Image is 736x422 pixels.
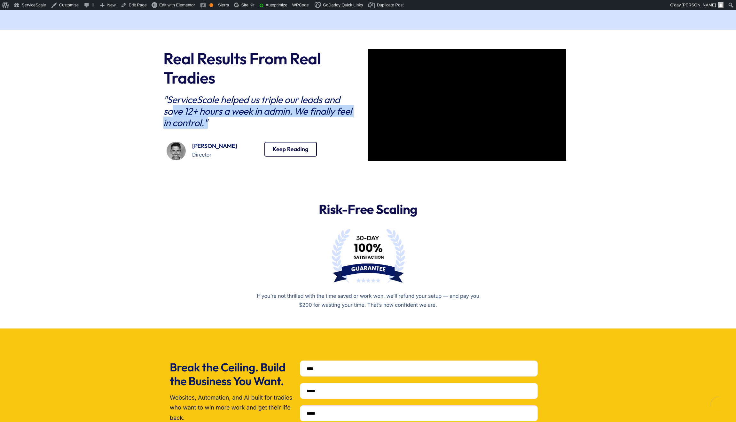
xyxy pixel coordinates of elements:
iframe: Pool Boys Company - Compliance, Service and Rennovations [368,49,566,161]
p: If you’re not thrilled with the time saved or work won, we’ll refund your setup — and pay you $20... [255,291,481,309]
span: [PERSON_NAME] [682,3,716,7]
span: Edit with Elementor [159,3,195,7]
h5: [PERSON_NAME] [192,142,258,150]
span: Site Kit [241,3,254,7]
div: OK [209,3,213,7]
a: "ServiceScale helped us triple our leads and save 12+ hours a week in admin. We finally feel in c... [163,94,353,128]
h2: Risk-Free Scaling [255,202,481,217]
img: Headshot of Tom Davidson, featured in a customer testimonial quote [167,142,186,160]
a: Keep Reading [264,142,317,157]
h2: Break the Ceiling. Build the Business You Want. [170,361,297,388]
h1: Real Results From Real Tradies [163,49,359,87]
span: Keep Reading [273,146,309,152]
p: Director [192,150,258,159]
